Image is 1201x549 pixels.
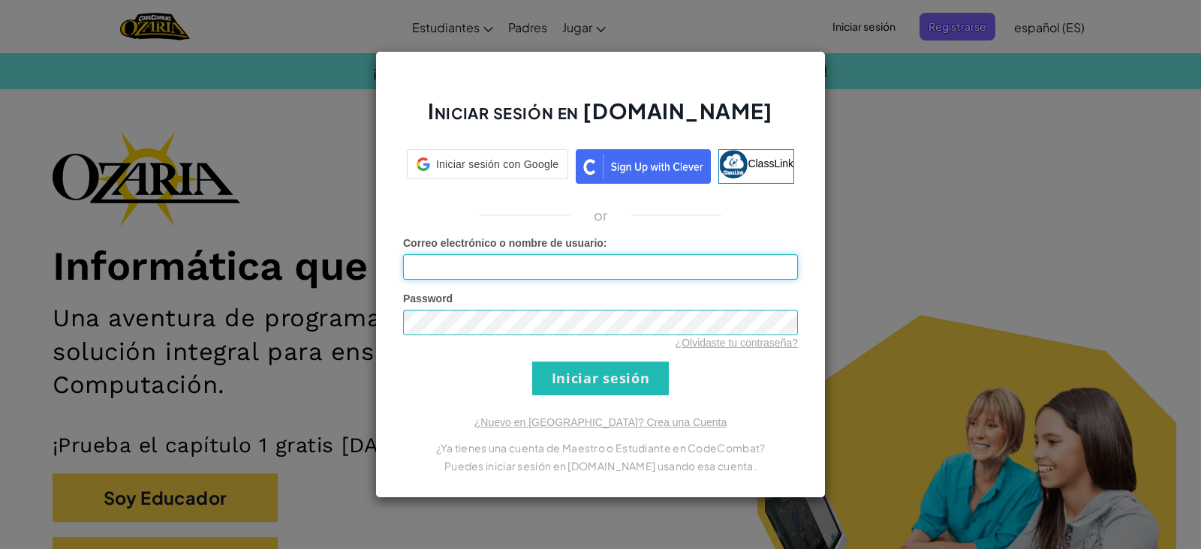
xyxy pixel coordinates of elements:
[576,149,711,184] img: clever_sso_button@2x.png
[403,97,798,140] h2: Iniciar sesión en [DOMAIN_NAME]
[403,292,453,304] span: Password
[403,457,798,475] p: Puedes iniciar sesión en [DOMAIN_NAME] usando esa cuenta.
[403,237,604,249] span: Correo electrónico o nombre de usuario
[748,157,793,169] span: ClassLink
[403,439,798,457] p: ¿Ya tienes una cuenta de Maestro o Estudiante en CodeCombat?
[403,235,607,250] label: :
[676,337,798,349] a: ¿Olvidaste tu contraseña?
[594,206,608,224] p: or
[719,150,748,178] img: classlink-logo-small.png
[532,361,669,395] input: Iniciar sesión
[474,416,727,428] a: ¿Nuevo en [GEOGRAPHIC_DATA]? Crea una Cuenta
[407,149,568,184] a: Iniciar sesión con Google
[436,157,558,172] span: Iniciar sesión con Google
[407,149,568,179] div: Iniciar sesión con Google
